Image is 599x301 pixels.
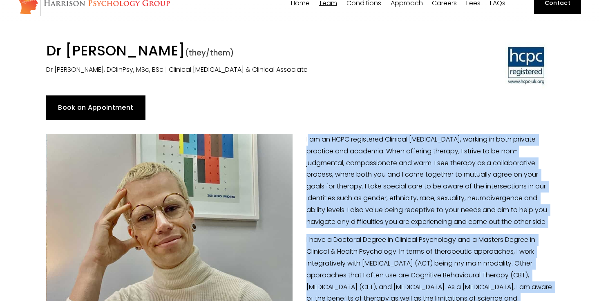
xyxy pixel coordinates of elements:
[46,134,553,228] p: I am an HCPC registered Clinical [MEDICAL_DATA], working in both private practice and academia. W...
[185,48,234,58] span: (they/them)
[46,64,423,76] p: Dr [PERSON_NAME], DClinPsy, MSc, BSc | Clinical [MEDICAL_DATA] & Clinical Associate
[46,95,145,120] a: Book an Appointment
[46,42,423,62] h1: Dr [PERSON_NAME]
